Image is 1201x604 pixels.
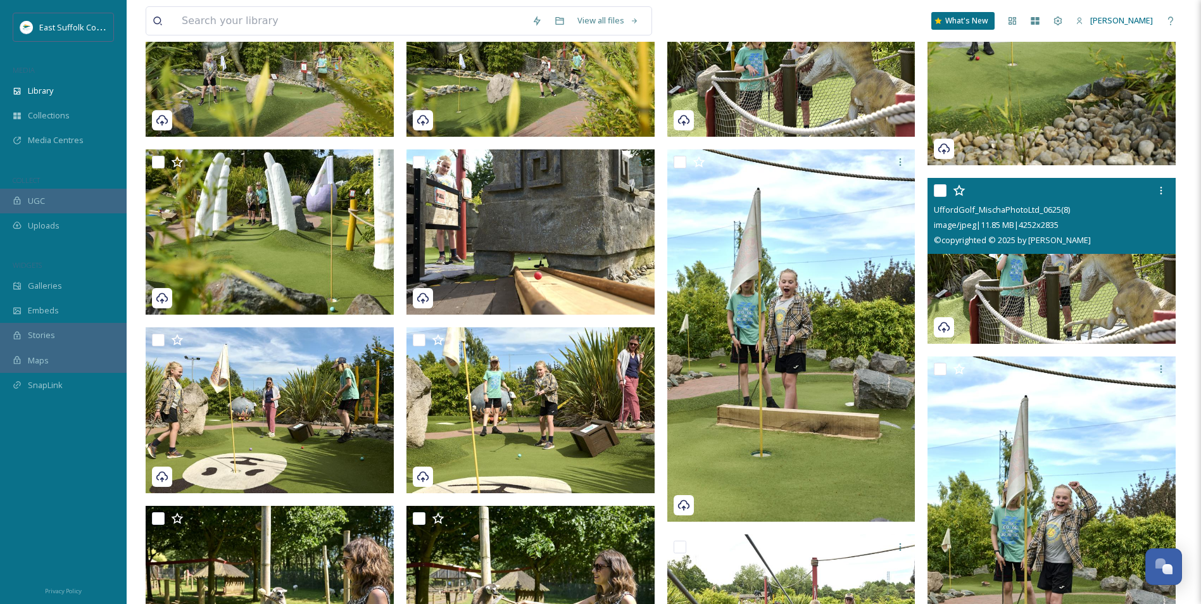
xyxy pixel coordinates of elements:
[28,329,55,341] span: Stories
[28,355,49,367] span: Maps
[175,7,525,35] input: Search your library
[1145,548,1182,585] button: Open Chat
[13,175,40,185] span: COLLECT
[571,8,645,33] a: View all files
[931,12,995,30] a: What's New
[20,21,33,34] img: ESC%20Logo.png
[13,65,35,75] span: MEDIA
[934,234,1091,246] span: © copyrighted © 2025 by [PERSON_NAME]
[28,195,45,207] span: UGC
[28,85,53,97] span: Library
[28,305,59,317] span: Embeds
[406,327,655,493] img: UffordGolf_MischaPhotoLtd_0625(2)
[667,149,915,522] img: UffordGolf_MischaPhotoLtd_0625(6)
[39,21,114,33] span: East Suffolk Council
[28,280,62,292] span: Galleries
[28,379,63,391] span: SnapLink
[13,260,42,270] span: WIDGETS
[28,110,70,122] span: Collections
[28,134,84,146] span: Media Centres
[406,149,655,315] img: UffordGolf_MischaPhotoLtd_0625(4)
[934,219,1059,230] span: image/jpeg | 11.85 MB | 4252 x 2835
[45,587,82,595] span: Privacy Policy
[28,220,60,232] span: Uploads
[146,327,394,493] img: UffordGolf_MischaPhotoLtd_0625(3)
[1069,8,1159,33] a: [PERSON_NAME]
[45,582,82,598] a: Privacy Policy
[1090,15,1153,26] span: [PERSON_NAME]
[927,178,1176,344] img: UffordGolf_MischaPhotoLtd_0625(8)
[934,204,1070,215] span: UffordGolf_MischaPhotoLtd_0625(8)
[146,149,394,315] img: UffordGolf_MischaPhotoLtd_0625(9)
